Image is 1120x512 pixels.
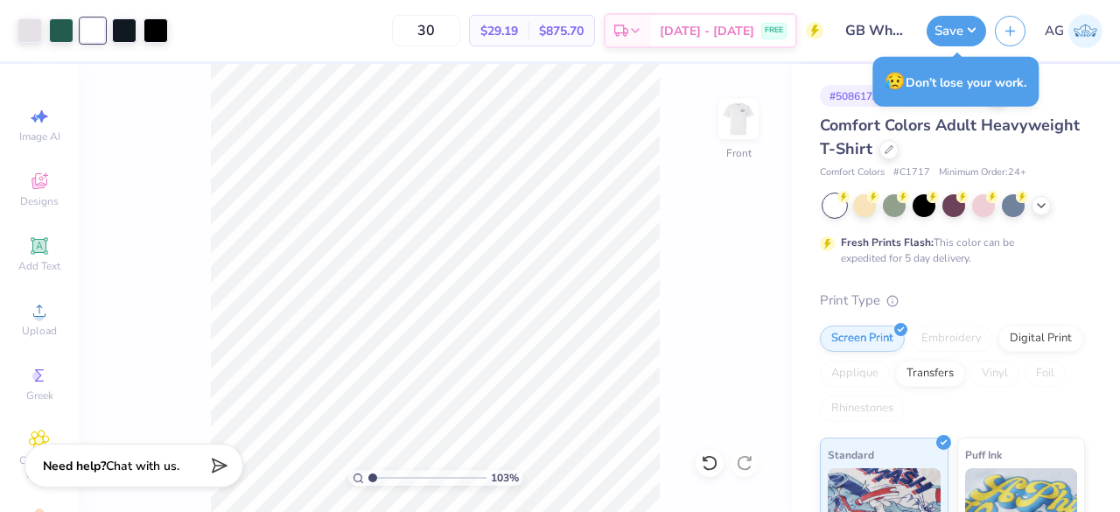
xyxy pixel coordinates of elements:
div: # 508617A [820,85,890,107]
div: Embroidery [910,326,993,352]
a: AG [1045,14,1102,48]
span: Add Text [18,259,60,273]
input: – – [392,15,460,46]
span: Minimum Order: 24 + [939,165,1026,180]
div: Digital Print [998,326,1083,352]
input: Untitled Design [832,13,918,48]
span: Greek [26,389,53,403]
span: FREE [765,25,783,37]
div: Rhinestones [820,396,905,422]
img: Akshika Gurao [1068,14,1102,48]
span: AG [1045,21,1064,41]
div: Front [726,145,752,161]
span: Upload [22,324,57,338]
div: Transfers [895,361,965,387]
button: Save [927,16,986,46]
span: $29.19 [480,22,518,40]
span: Designs [20,194,59,208]
span: $875.70 [539,22,584,40]
span: Puff Ink [965,445,1002,464]
div: Screen Print [820,326,905,352]
span: Chat with us. [106,458,179,474]
span: [DATE] - [DATE] [660,22,754,40]
div: This color can be expedited for 5 day delivery. [841,235,1056,266]
div: Applique [820,361,890,387]
strong: Fresh Prints Flash: [841,235,934,249]
div: Vinyl [970,361,1019,387]
span: Clipart & logos [9,453,70,481]
span: Image AI [19,130,60,144]
span: Standard [828,445,874,464]
div: Foil [1025,361,1066,387]
span: 103 % [491,470,519,486]
span: Comfort Colors Adult Heavyweight T-Shirt [820,115,1080,159]
span: Comfort Colors [820,165,885,180]
span: # C1717 [893,165,930,180]
strong: Need help? [43,458,106,474]
div: Don’t lose your work. [872,57,1039,107]
div: Print Type [820,291,1085,311]
span: 😥 [885,70,906,93]
img: Front [721,102,756,137]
